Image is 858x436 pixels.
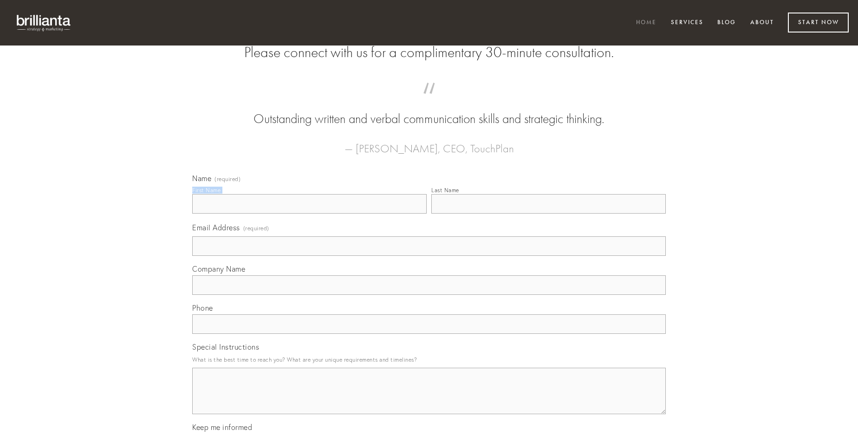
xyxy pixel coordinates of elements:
[192,303,213,312] span: Phone
[788,13,849,33] a: Start Now
[207,128,651,158] figcaption: — [PERSON_NAME], CEO, TouchPlan
[192,187,221,194] div: First Name
[711,15,742,31] a: Blog
[9,9,79,36] img: brillianta - research, strategy, marketing
[192,174,211,183] span: Name
[192,353,666,366] p: What is the best time to reach you? What are your unique requirements and timelines?
[207,92,651,110] span: “
[243,222,269,234] span: (required)
[214,176,240,182] span: (required)
[192,223,240,232] span: Email Address
[207,92,651,128] blockquote: Outstanding written and verbal communication skills and strategic thinking.
[665,15,709,31] a: Services
[630,15,663,31] a: Home
[192,342,259,351] span: Special Instructions
[192,264,245,273] span: Company Name
[192,44,666,61] h2: Please connect with us for a complimentary 30-minute consultation.
[744,15,780,31] a: About
[431,187,459,194] div: Last Name
[192,423,252,432] span: Keep me informed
